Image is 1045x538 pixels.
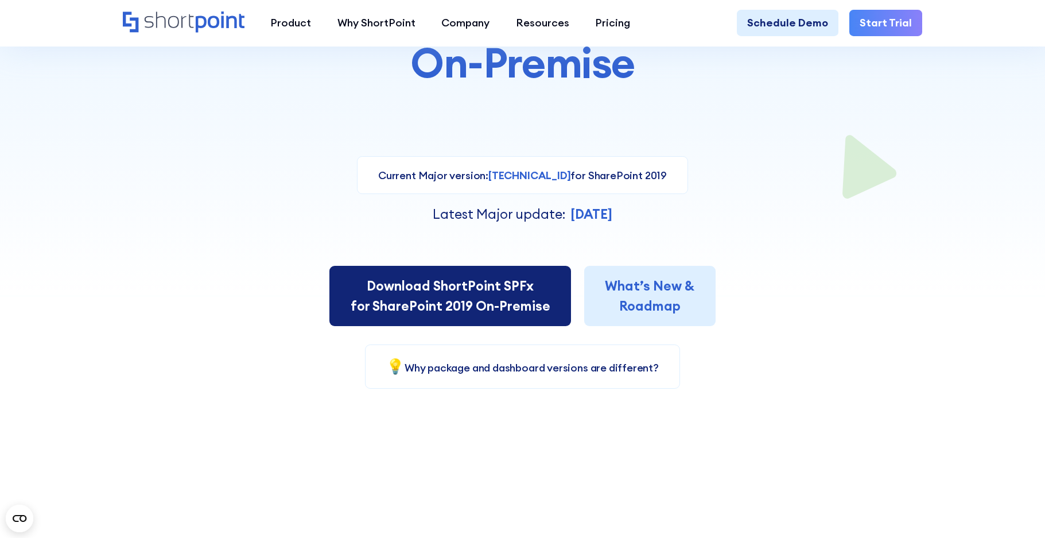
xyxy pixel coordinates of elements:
[516,15,569,30] div: Resources
[737,10,838,36] a: Schedule Demo
[6,505,33,532] button: Open CMP widget
[570,206,612,222] strong: [DATE]
[378,168,667,183] p: Current Major version: for SharePoint 2019
[123,11,244,34] a: Home
[386,357,405,376] span: 💡
[386,361,659,374] a: 💡Why package and dashboard versions are different?
[582,10,643,36] a: Pricing
[270,15,311,30] div: Product
[838,405,1045,538] iframe: Chat Widget
[329,266,571,326] a: Download ShortPoint SPFxfor SharePoint 2019 On-Premise
[503,10,582,36] a: Resources
[337,15,415,30] div: Why ShortPoint
[410,40,634,86] span: On-Premise
[849,10,922,36] a: Start Trial
[257,10,324,36] a: Product
[584,266,716,326] a: What’s New &Roadmap
[441,15,490,30] div: Company
[324,10,429,36] a: Why ShortPoint
[595,15,630,30] div: Pricing
[433,204,565,224] p: Latest Major update:
[428,10,503,36] a: Company
[488,169,570,182] span: [TECHNICAL_ID]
